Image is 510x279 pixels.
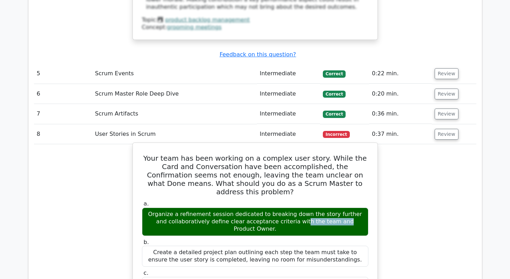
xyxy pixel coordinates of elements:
[92,124,257,144] td: User Stories in Scrum
[142,208,368,236] div: Organize a refinement session dedicated to breaking down the story further and collaboratively de...
[92,64,257,84] td: Scrum Events
[219,51,296,58] a: Feedback on this question?
[92,84,257,104] td: Scrum Master Role Deep Dive
[257,64,320,84] td: Intermediate
[323,131,350,138] span: Incorrect
[34,84,92,104] td: 6
[144,239,149,245] span: b.
[369,64,432,84] td: 0:22 min.
[435,109,458,119] button: Review
[167,24,222,30] a: grooming meetings
[34,104,92,124] td: 7
[369,104,432,124] td: 0:36 min.
[34,124,92,144] td: 8
[369,84,432,104] td: 0:20 min.
[435,89,458,99] button: Review
[142,246,368,267] div: Create a detailed project plan outlining each step the team must take to ensure the user story is...
[257,104,320,124] td: Intermediate
[369,124,432,144] td: 0:37 min.
[257,124,320,144] td: Intermediate
[435,129,458,140] button: Review
[92,104,257,124] td: Scrum Artifacts
[323,70,346,77] span: Correct
[144,200,149,207] span: a.
[34,64,92,84] td: 5
[144,270,149,276] span: c.
[141,154,369,196] h5: Your team has been working on a complex user story. While the Card and Conversation have been acc...
[142,16,368,24] div: Topic:
[142,24,368,31] div: Concept:
[323,111,346,118] span: Correct
[257,84,320,104] td: Intermediate
[435,68,458,79] button: Review
[323,91,346,98] span: Correct
[165,16,250,23] a: product backlog management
